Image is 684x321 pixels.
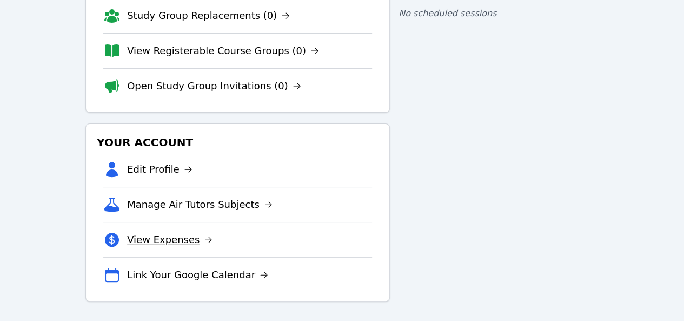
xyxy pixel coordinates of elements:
[127,78,301,94] a: Open Study Group Invitations (0)
[127,267,268,283] a: Link Your Google Calendar
[95,133,381,152] h3: Your Account
[127,197,273,212] a: Manage Air Tutors Subjects
[127,162,192,177] a: Edit Profile
[127,232,212,247] a: View Expenses
[127,8,290,23] a: Study Group Replacements (0)
[399,8,496,18] span: No scheduled sessions
[127,43,319,58] a: View Registerable Course Groups (0)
